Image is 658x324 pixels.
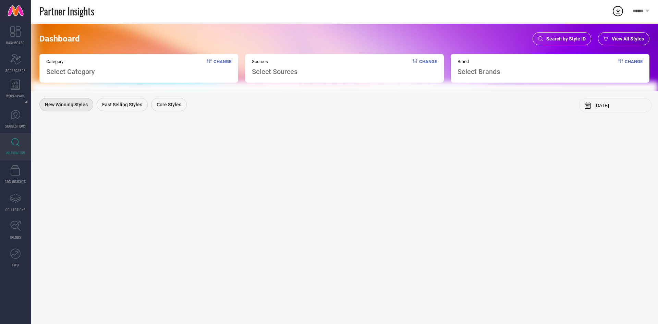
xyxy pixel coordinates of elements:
[39,4,94,18] span: Partner Insights
[5,68,26,73] span: SCORECARDS
[5,207,26,212] span: COLLECTIONS
[612,36,644,41] span: View All Styles
[6,93,25,98] span: WORKSPACE
[458,59,500,64] span: Brand
[5,123,26,129] span: SUGGESTIONS
[595,103,646,108] input: Select month
[252,59,297,64] span: Sources
[419,59,437,76] span: Change
[5,179,26,184] span: CDC INSIGHTS
[252,68,297,76] span: Select Sources
[214,59,231,76] span: Change
[46,68,95,76] span: Select Category
[6,40,25,45] span: DASHBOARD
[46,59,95,64] span: Category
[625,59,643,76] span: Change
[6,150,25,155] span: INSPIRATION
[39,34,80,44] span: Dashboard
[10,235,21,240] span: TRENDS
[12,262,19,267] span: FWD
[102,102,142,107] span: Fast Selling Styles
[612,5,624,17] div: Open download list
[546,36,586,41] span: Search by Style ID
[157,102,181,107] span: Core Styles
[458,68,500,76] span: Select Brands
[45,102,88,107] span: New Winning Styles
